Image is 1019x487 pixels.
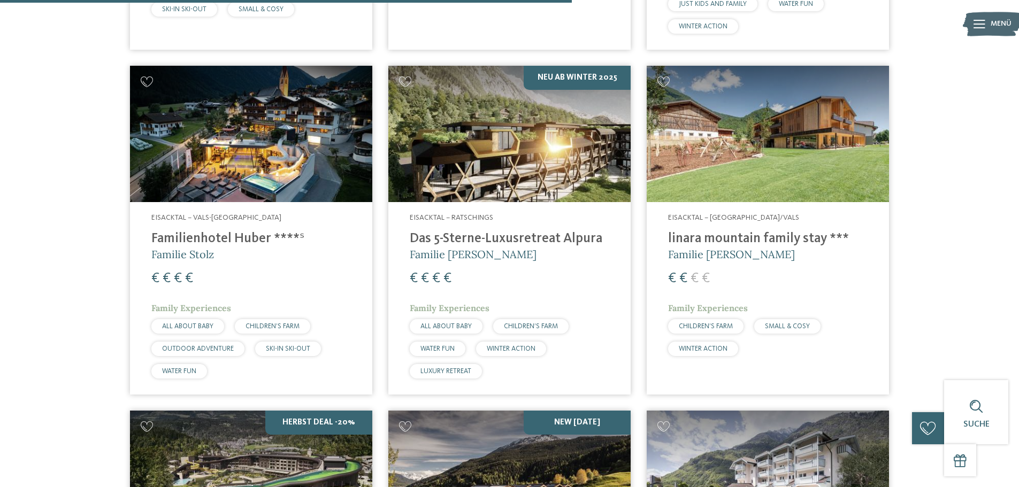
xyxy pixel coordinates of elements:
span: € [691,272,699,285]
span: Family Experiences [668,303,748,313]
h4: Familienhotel Huber ****ˢ [151,231,351,247]
span: JUST KIDS AND FAMILY [679,1,747,7]
span: € [421,272,429,285]
span: SKI-IN SKI-OUT [266,345,310,352]
span: Eisacktal – Vals-[GEOGRAPHIC_DATA] [151,214,281,221]
span: CHILDREN’S FARM [246,323,300,330]
span: Familie [PERSON_NAME] [668,248,795,261]
span: ALL ABOUT BABY [162,323,213,330]
span: Eisacktal – Ratschings [410,214,493,221]
span: CHILDREN’S FARM [679,323,733,330]
h4: Das 5-Sterne-Luxusretreat Alpura [410,231,609,247]
span: € [679,272,687,285]
span: € [174,272,182,285]
span: Family Experiences [151,303,231,313]
img: Familienhotels gesucht? Hier findet ihr die besten! [647,66,889,202]
span: € [410,272,418,285]
span: € [668,272,676,285]
span: CHILDREN’S FARM [504,323,558,330]
span: WATER FUN [162,368,196,375]
a: Familienhotels gesucht? Hier findet ihr die besten! Neu ab Winter 2025 Eisacktal – Ratschings Das... [388,66,631,395]
span: WINTER ACTION [679,23,727,30]
span: SKI-IN SKI-OUT [162,6,206,13]
span: € [151,272,159,285]
span: € [702,272,710,285]
span: WINTER ACTION [679,345,727,352]
span: € [163,272,171,285]
span: WATER FUN [779,1,813,7]
span: WINTER ACTION [487,345,535,352]
span: WATER FUN [420,345,455,352]
span: LUXURY RETREAT [420,368,471,375]
span: SMALL & COSY [765,323,810,330]
span: € [443,272,451,285]
span: € [432,272,440,285]
span: Suche [963,420,990,429]
span: Eisacktal – [GEOGRAPHIC_DATA]/Vals [668,214,799,221]
a: Familienhotels gesucht? Hier findet ihr die besten! Eisacktal – Vals-[GEOGRAPHIC_DATA] Familienho... [130,66,372,395]
span: Familie Stolz [151,248,214,261]
img: Familienhotels gesucht? Hier findet ihr die besten! [388,66,631,202]
span: Familie [PERSON_NAME] [410,248,537,261]
span: OUTDOOR ADVENTURE [162,345,234,352]
span: Family Experiences [410,303,489,313]
span: € [185,272,193,285]
a: Familienhotels gesucht? Hier findet ihr die besten! Eisacktal – [GEOGRAPHIC_DATA]/Vals linara mou... [647,66,889,395]
span: SMALL & COSY [239,6,284,13]
h4: linara mountain family stay *** [668,231,868,247]
img: Familienhotels gesucht? Hier findet ihr die besten! [130,66,372,202]
span: ALL ABOUT BABY [420,323,472,330]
